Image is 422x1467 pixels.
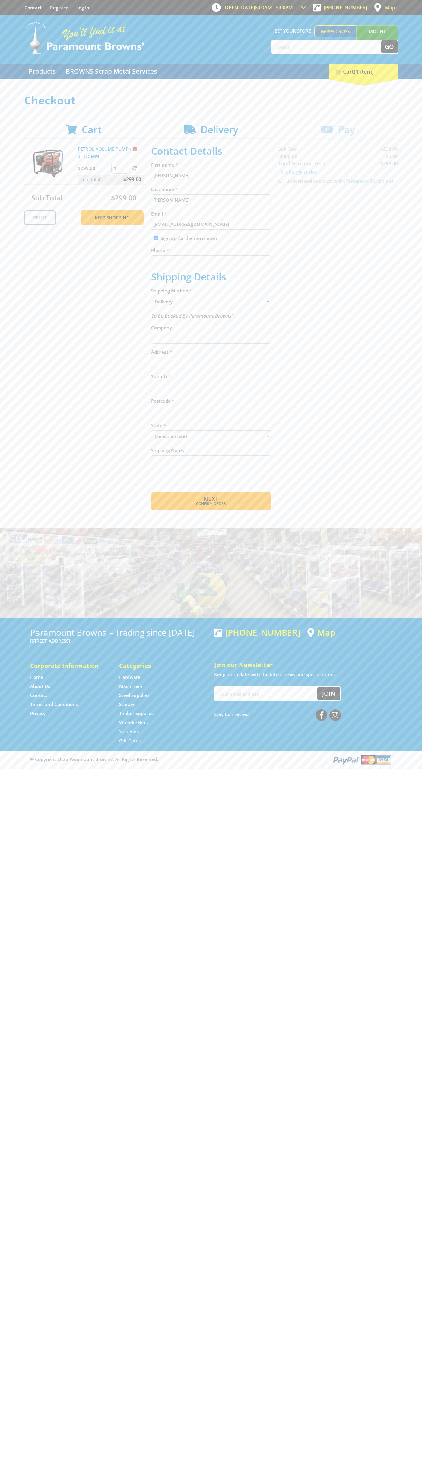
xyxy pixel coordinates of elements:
[119,701,136,708] a: Go to the Storage page
[30,662,107,670] h5: Corporate Information
[151,447,271,454] label: Shipping Notes
[78,165,110,172] p: $299.00
[151,324,271,331] label: Company
[271,25,315,36] span: Set your store
[119,719,148,726] a: Go to the Wheelie Bins page
[151,271,271,283] h2: Shipping Details
[164,502,258,506] span: Confirm order
[151,287,271,294] label: Shipping Method
[151,255,271,266] input: Please enter your telephone number.
[30,710,46,717] a: Go to the Privacy page
[151,430,271,442] select: Please select your state.
[119,692,149,698] a: Go to the Steel Supplies page
[30,674,43,680] a: Go to the Home page
[76,5,89,11] a: Log in
[203,495,218,503] span: Next
[255,4,293,11] span: 8:00am - 5:00pm
[30,701,78,708] a: Go to the Terms and Conditions page
[61,64,161,79] a: Go to the BROWNS Scrap Metal Services page
[78,175,144,184] p: Item total:
[151,296,271,307] select: Please select a shipping method.
[31,193,62,203] span: Sub Total
[329,64,398,79] div: Cart
[151,210,271,217] label: Email
[307,628,335,638] a: View a map of Gepps Cross location
[82,123,102,136] span: Cart
[119,728,139,735] a: Go to the Skip Bins page
[151,373,271,380] label: Suburb
[151,406,271,417] input: Please enter your postcode.
[151,357,271,368] input: Please enter your address.
[24,754,398,765] div: ® Copyright 2025 Paramount Browns'. All Rights Reserved.
[214,671,392,678] p: Keep up to date with the latest news and special offers.
[119,662,196,670] h5: Categories
[225,4,293,11] span: OPEN [DATE]
[119,710,154,717] a: Go to the Timber Supplies page
[30,683,50,689] a: Go to the About Us page
[317,687,340,700] button: Join
[111,193,136,203] span: $299.00
[214,628,300,637] div: [PHONE_NUMBER]
[151,170,271,181] input: Please enter your first name.
[30,628,208,637] h3: Paramount Browns' - Trading since [DATE]
[30,637,208,644] p: [STREET_ADDRESS]
[151,348,271,356] label: Address
[133,146,137,152] a: Remove from cart
[30,145,66,181] img: PETROL VOLUME PUMP - 3" (75MM)
[356,25,398,48] a: Mount [PERSON_NAME]
[151,194,271,205] input: Please enter your last name.
[24,5,42,11] a: Go to the Contact page
[151,397,271,404] label: Postcode
[151,492,271,510] button: Next Confirm order
[214,661,392,669] h5: Join our Newsletter
[314,25,356,37] a: Gepps Cross
[24,64,60,79] a: Go to the Products page
[151,161,271,168] label: First name
[30,692,47,698] a: Go to the Contact page
[24,94,398,107] h1: Checkout
[119,683,142,689] a: Go to the Machinery page
[151,313,232,319] em: To Be Booked By Paramount Browns'
[354,68,374,75] span: (1 item)
[151,382,271,392] input: Please enter your suburb.
[151,145,271,157] h2: Contact Details
[78,146,131,159] a: PETROL VOLUME PUMP - 3" (75MM)
[123,175,141,184] span: $299.00
[201,123,238,136] span: Delivery
[119,674,141,680] a: Go to the Hardware page
[151,186,271,193] label: Last name
[24,210,56,225] a: Print
[81,210,144,225] a: Keep Shopping
[50,5,68,11] a: Go to the registration page
[214,707,341,721] div: Stay Connected
[332,754,392,765] img: PayPal, Mastercard, Visa accepted
[215,687,317,700] input: Your email address
[151,422,271,429] label: State
[161,235,217,241] label: Sign up for the newsletter
[381,40,398,53] button: Go
[151,247,271,254] label: Phone
[119,737,141,744] a: Go to the Gift Cards page
[24,21,145,55] img: Paramount Browns'
[151,219,271,230] input: Please enter your email address.
[272,40,381,53] input: Search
